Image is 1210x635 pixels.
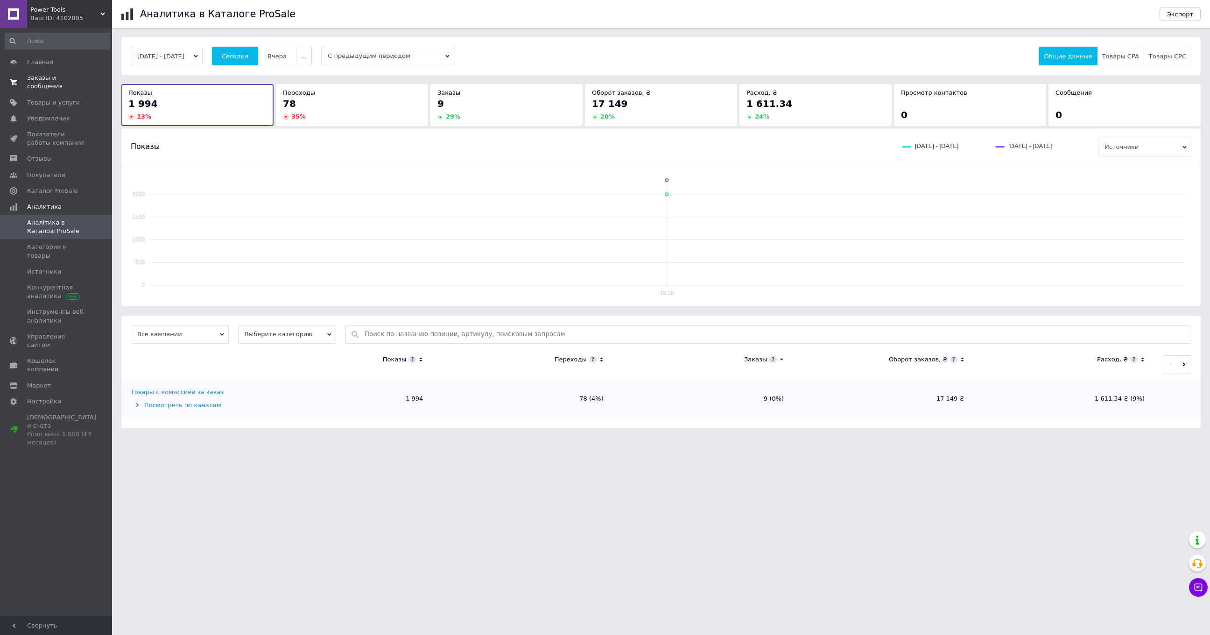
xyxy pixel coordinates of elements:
div: Заказы [744,355,767,364]
span: Кошелек компании [27,357,86,374]
span: 29 % [446,113,460,120]
span: Все кампании [131,325,229,344]
span: Показатели работы компании [27,130,86,147]
span: Выберите категорию [238,325,336,344]
span: Источники [1098,138,1191,156]
span: Переходы [283,89,315,96]
div: Оборот заказов, ₴ [889,355,948,364]
button: Товары CPA [1097,47,1144,65]
span: Маркет [27,381,51,390]
text: 2000 [132,191,145,198]
span: Оборот заказов, ₴ [592,89,651,96]
span: 78 [283,98,296,109]
span: Общие данные [1044,53,1092,60]
text: 1500 [132,214,145,220]
span: 9 [437,98,444,109]
span: Аналитика [27,203,62,211]
span: Аналітика в Каталозі ProSale [27,219,86,235]
div: Prom микс 1 000 (13 месяцев) [27,430,96,447]
span: 17 149 [592,98,628,109]
span: Заказы [437,89,460,96]
button: Экспорт [1160,7,1201,21]
span: Конкурентная аналитика [27,283,86,300]
h1: Аналитика в Каталоге ProSale [140,8,295,20]
button: Чат с покупателем [1189,578,1208,597]
button: Общие данные [1039,47,1097,65]
span: Отзывы [27,155,52,163]
span: Инструменты веб-аналитики [27,308,86,325]
span: Категории и товары [27,243,86,260]
div: Ваш ID: 4102805 [30,14,112,22]
span: Просмотр контактов [901,89,967,96]
span: 13 % [137,113,151,120]
span: Главная [27,58,53,66]
span: Показы [131,141,160,152]
div: Переходы [555,355,587,364]
span: Экспорт [1167,11,1193,18]
span: Показы [128,89,152,96]
span: Power Tools [30,6,100,14]
span: Сегодня [222,53,248,60]
input: Поиск по названию позиции, артикулу, поисковым запросам [365,325,1186,343]
span: Товары CPA [1102,53,1139,60]
span: Заказы и сообщения [27,74,86,91]
span: Настройки [27,397,61,406]
span: 0 [1055,109,1062,120]
button: [DATE] - [DATE] [131,47,203,65]
span: 1 611.34 [746,98,792,109]
span: Расход, ₴ [746,89,777,96]
input: Поиск [5,33,110,49]
span: ... [301,53,307,60]
td: 17 149 ₴ [793,379,973,419]
button: ... [296,47,312,65]
span: 0 [901,109,907,120]
div: Товары с комиссией за заказ [131,388,224,396]
text: 1000 [132,236,145,243]
button: Сегодня [212,47,258,65]
text: 0 [141,282,145,289]
div: Посмотреть по каналам [131,401,250,409]
div: Расход, ₴ [1097,355,1128,364]
td: 1 611.34 ₴ (9%) [974,379,1154,419]
text: 12.08 [660,290,674,296]
span: Покупатели [27,171,65,179]
span: 35 % [291,113,306,120]
span: Управление сайтом [27,332,86,349]
button: Вчера [258,47,296,65]
td: 78 (4%) [432,379,612,419]
span: 24 % [755,113,769,120]
span: [DEMOGRAPHIC_DATA] и счета [27,413,96,447]
span: Сообщения [1055,89,1092,96]
span: Каталог ProSale [27,187,77,195]
span: Товары CPC [1149,53,1186,60]
span: 20 % [600,113,615,120]
span: Уведомления [27,114,70,123]
span: Товары и услуги [27,99,80,107]
span: Вчера [267,53,287,60]
button: Товары CPC [1144,47,1191,65]
div: Показы [383,355,407,364]
text: 500 [135,259,145,266]
td: 9 (0%) [613,379,793,419]
span: 1 994 [128,98,158,109]
span: Источники [27,268,61,276]
span: С предыдущим периодом [321,47,454,65]
td: 1 994 [252,379,432,419]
